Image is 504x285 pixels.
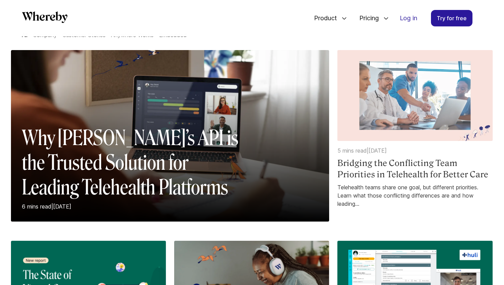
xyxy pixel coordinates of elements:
[431,10,472,26] a: Try for free
[22,126,245,200] h2: Why [PERSON_NAME]’s API is the Trusted Solution for Leading Telehealth Platforms
[22,202,245,211] p: 6 mins read | [DATE]
[22,11,68,23] svg: Whereby
[11,50,329,233] a: Why [PERSON_NAME]’s API is the Trusted Solution for Leading Telehealth Platforms6 mins read|[DATE]
[307,7,339,29] span: Product
[337,157,492,180] a: Bridging the Conflicting Team Priorities in Telehealth for Better Care
[352,7,381,29] span: Pricing
[394,10,423,26] a: Log in
[22,11,68,25] a: Whereby
[337,146,492,155] p: 5 mins read | [DATE]
[337,183,492,208] a: Telehealth teams share one goal, but different priorities. Learn what those conflicting differenc...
